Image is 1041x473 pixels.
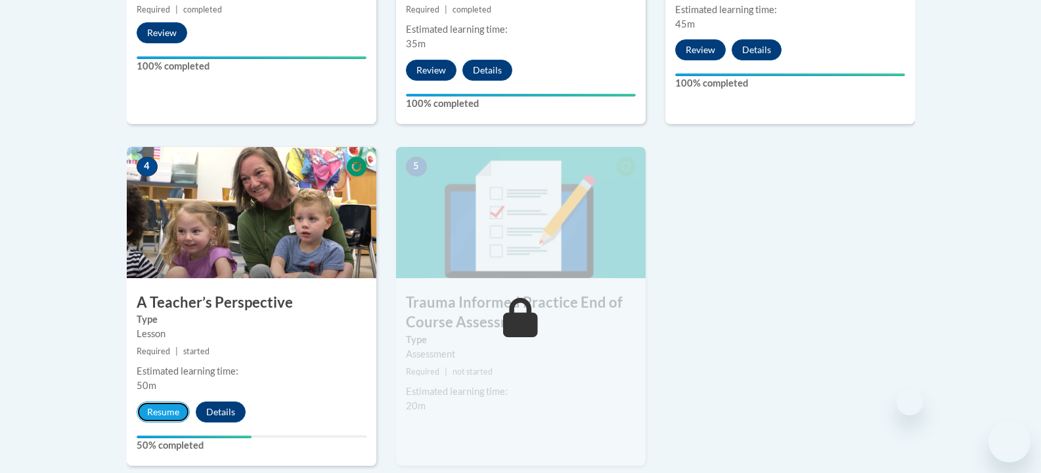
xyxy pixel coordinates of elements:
div: Estimated learning time: [406,22,636,37]
button: Details [196,401,246,422]
span: Required [406,367,439,377]
div: Estimated learning time: [406,384,636,399]
span: completed [453,5,491,14]
span: started [183,346,210,356]
button: Review [406,60,456,81]
span: Required [406,5,439,14]
div: Estimated learning time: [675,3,905,17]
div: Lesson [137,327,366,341]
iframe: Close message [897,389,923,415]
div: Estimated learning time: [137,364,366,379]
span: completed [183,5,222,14]
label: Type [137,312,366,327]
button: Review [675,39,726,60]
div: Your progress [137,436,252,438]
div: Your progress [675,73,905,76]
iframe: Button to launch messaging window [988,421,1030,463]
label: 100% completed [137,59,366,73]
span: | [445,5,447,14]
span: | [175,5,178,14]
img: Course Image [127,147,376,278]
span: Required [137,5,170,14]
h3: Trauma Informed Practice End of Course Assessment [396,293,646,333]
span: 35m [406,38,426,49]
img: Course Image [396,147,646,278]
span: 5 [406,157,427,176]
span: 4 [137,157,158,176]
label: 100% completed [675,76,905,91]
div: Your progress [137,56,366,59]
span: 45m [675,18,695,30]
button: Details [732,39,782,60]
span: not started [453,367,493,377]
div: Your progress [406,94,636,96]
span: 50m [137,380,156,391]
label: Type [406,333,636,347]
button: Details [462,60,512,81]
span: 20m [406,400,426,411]
span: Required [137,346,170,356]
span: | [175,346,178,356]
button: Resume [137,401,190,422]
label: 100% completed [406,96,636,111]
div: Assessment [406,347,636,361]
h3: A Teacher’s Perspective [127,293,376,313]
label: 50% completed [137,438,366,453]
span: | [445,367,447,377]
button: Review [137,22,187,43]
